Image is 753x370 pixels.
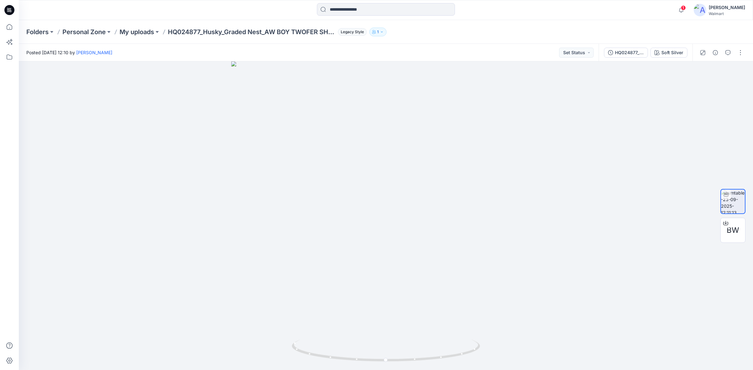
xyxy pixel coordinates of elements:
[721,190,745,213] img: turntable-23-09-2025-12:11:13
[681,5,686,10] span: 1
[650,48,687,58] button: Soft Silver
[727,225,739,236] span: BW
[710,48,720,58] button: Details
[694,4,706,16] img: avatar
[62,28,106,36] a: Personal Zone
[709,11,745,16] div: Walmart
[76,50,112,55] a: [PERSON_NAME]
[338,28,367,36] span: Legacy Style
[120,28,154,36] a: My uploads
[369,28,387,36] button: 1
[604,48,648,58] button: HQ024877_HUS_AW-BOY TWOFER SHORT
[26,49,112,56] span: Posted [DATE] 12:10 by
[709,4,745,11] div: [PERSON_NAME]
[26,28,49,36] a: Folders
[377,29,379,35] p: 1
[168,28,335,36] p: HQ024877_Husky_Graded Nest_AW BOY TWOFER SHORT
[661,49,683,56] div: Soft Silver
[615,49,644,56] div: HQ024877_HUS_AW-BOY TWOFER SHORT
[335,28,367,36] button: Legacy Style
